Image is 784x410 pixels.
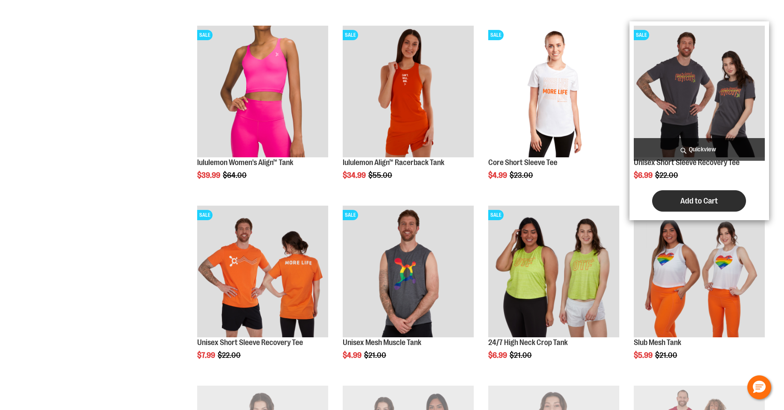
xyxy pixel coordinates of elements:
[634,138,765,161] a: Quickview
[652,190,746,212] button: Add to Cart
[197,26,328,158] a: Product image for lululemon Womens Align TankSALE
[197,338,303,347] a: Unisex Short Sleeve Recovery Tee
[197,206,328,338] a: Product image for Unisex Short Sleeve Recovery TeeSALE
[197,206,328,337] img: Product image for Unisex Short Sleeve Recovery Tee
[488,210,504,220] span: SALE
[197,171,222,180] span: $39.99
[510,351,533,360] span: $21.00
[338,21,478,201] div: product
[343,351,363,360] span: $4.99
[343,206,474,337] img: Product image for Unisex Mesh Muscle Tank
[338,201,478,381] div: product
[343,158,444,167] a: lululemon Align™ Racerback Tank
[484,21,624,201] div: product
[634,351,654,360] span: $5.99
[368,171,393,180] span: $55.00
[218,351,242,360] span: $22.00
[630,201,769,381] div: product
[488,338,568,347] a: 24/7 High Neck Crop Tank
[488,206,619,337] img: Product image for 24/7 High Neck Crop Tank
[747,375,771,399] button: Hello, have a question? Let’s chat.
[343,210,358,220] span: SALE
[343,338,421,347] a: Unisex Mesh Muscle Tank
[343,26,474,158] a: Product image for lululemon Align™ Racerback TankSALE
[634,30,649,40] span: SALE
[488,171,508,180] span: $4.99
[364,351,388,360] span: $21.00
[484,201,624,381] div: product
[634,26,765,157] img: Product image for Unisex Short Sleeve Recovery Tee
[634,171,654,180] span: $6.99
[510,171,534,180] span: $23.00
[488,158,557,167] a: Core Short Sleeve Tee
[630,21,769,220] div: product
[197,210,213,220] span: SALE
[197,351,216,360] span: $7.99
[343,171,367,180] span: $34.99
[634,206,765,338] a: Product image for Slub Mesh TankSALE
[488,30,504,40] span: SALE
[634,206,765,337] img: Product image for Slub Mesh Tank
[634,26,765,158] a: Product image for Unisex Short Sleeve Recovery TeeSALE
[488,351,508,360] span: $6.99
[197,30,213,40] span: SALE
[343,30,358,40] span: SALE
[223,171,248,180] span: $64.00
[488,26,619,158] a: Product image for Core Short Sleeve TeeSALE
[193,201,332,381] div: product
[488,206,619,338] a: Product image for 24/7 High Neck Crop TankSALE
[488,26,619,157] img: Product image for Core Short Sleeve Tee
[197,26,328,157] img: Product image for lululemon Womens Align Tank
[680,196,718,206] span: Add to Cart
[343,206,474,338] a: Product image for Unisex Mesh Muscle TankSALE
[343,26,474,157] img: Product image for lululemon Align™ Racerback Tank
[197,158,293,167] a: lululemon Women's Align™ Tank
[193,21,332,201] div: product
[655,171,679,180] span: $22.00
[634,158,740,167] a: Unisex Short Sleeve Recovery Tee
[655,351,679,360] span: $21.00
[634,338,681,347] a: Slub Mesh Tank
